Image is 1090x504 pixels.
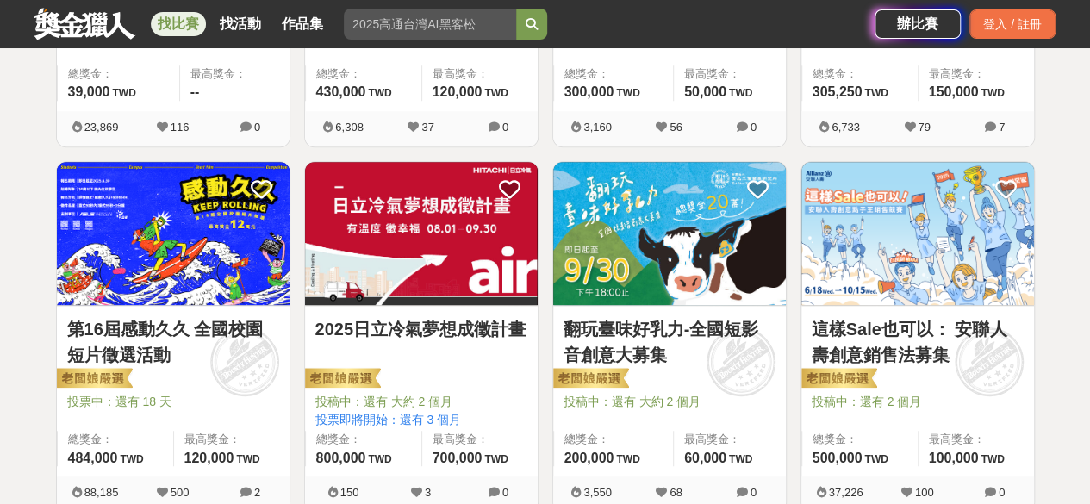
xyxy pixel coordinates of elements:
a: Cover Image [305,162,538,307]
span: 79 [918,121,930,134]
input: 2025高通台灣AI黑客松 [344,9,516,40]
a: 找比賽 [151,12,206,36]
span: 6,308 [335,121,364,134]
span: TWD [484,87,508,99]
span: 總獎金： [316,65,411,83]
span: TWD [616,453,639,465]
span: 800,000 [316,451,366,465]
img: 老闆娘嚴選 [53,367,133,391]
span: 6,733 [832,121,860,134]
img: 老闆娘嚴選 [550,367,629,391]
span: 投票中：還有 18 天 [67,393,279,411]
img: Cover Image [305,162,538,306]
span: 56 [670,121,682,134]
a: 找活動 [213,12,268,36]
span: 7 [999,121,1005,134]
a: 2025日立冷氣夢想成徵計畫 [315,316,527,342]
img: 老闆娘嚴選 [798,367,877,391]
img: 老闆娘嚴選 [302,367,381,391]
span: 50,000 [684,84,726,99]
span: 0 [751,486,757,499]
span: 500,000 [813,451,863,465]
span: 60,000 [684,451,726,465]
img: Cover Image [801,162,1034,306]
a: 這樣Sale也可以： 安聯人壽創意銷售法募集 [812,316,1024,368]
span: 68 [670,486,682,499]
a: 辦比賽 [875,9,961,39]
a: Cover Image [553,162,786,307]
span: TWD [368,453,391,465]
span: 39,000 [68,84,110,99]
span: 最高獎金： [433,431,527,448]
span: 0 [751,121,757,134]
span: TWD [112,87,135,99]
span: 430,000 [316,84,366,99]
span: TWD [981,453,1004,465]
span: 2 [254,486,260,499]
span: 23,869 [84,121,119,134]
a: 翻玩臺味好乳力-全國短影音創意大募集 [564,316,775,368]
span: 3 [425,486,431,499]
a: 第16屆感動久久 全國校園短片徵選活動 [67,316,279,368]
span: 150 [340,486,359,499]
span: TWD [864,453,888,465]
span: TWD [864,87,888,99]
span: 88,185 [84,486,119,499]
span: 投稿中：還有 大約 2 個月 [315,393,527,411]
span: TWD [120,453,143,465]
span: TWD [368,87,391,99]
span: 484,000 [68,451,118,465]
span: 3,550 [583,486,612,499]
img: Cover Image [553,162,786,306]
span: 3,160 [583,121,612,134]
span: 投稿中：還有 大約 2 個月 [564,393,775,411]
span: 37 [421,121,433,134]
span: 0 [999,486,1005,499]
div: 登入 / 註冊 [969,9,1056,39]
span: 總獎金： [68,65,169,83]
a: Cover Image [801,162,1034,307]
span: 150,000 [929,84,979,99]
span: 總獎金： [564,65,663,83]
span: 最高獎金： [433,65,527,83]
span: 總獎金： [813,431,907,448]
span: 最高獎金： [929,65,1024,83]
span: 116 [171,121,190,134]
span: 500 [171,486,190,499]
span: 300,000 [564,84,614,99]
span: 最高獎金： [929,431,1024,448]
span: 37,226 [829,486,863,499]
span: 最高獎金： [190,65,279,83]
span: 0 [502,121,508,134]
span: 120,000 [433,84,483,99]
span: TWD [729,87,752,99]
span: 700,000 [433,451,483,465]
span: TWD [236,453,259,465]
span: 120,000 [184,451,234,465]
span: 100 [915,486,934,499]
img: Cover Image [57,162,290,306]
span: 總獎金： [316,431,411,448]
span: TWD [981,87,1004,99]
span: TWD [729,453,752,465]
span: 最高獎金： [684,65,775,83]
span: TWD [616,87,639,99]
span: 305,250 [813,84,863,99]
span: 總獎金： [813,65,907,83]
span: 0 [502,486,508,499]
span: 投稿中：還有 2 個月 [812,393,1024,411]
span: 100,000 [929,451,979,465]
span: 0 [254,121,260,134]
span: 最高獎金： [184,431,279,448]
a: Cover Image [57,162,290,307]
span: 200,000 [564,451,614,465]
a: 作品集 [275,12,330,36]
span: 總獎金： [564,431,663,448]
span: 最高獎金： [684,431,775,448]
span: 投票即將開始：還有 3 個月 [315,411,527,429]
span: -- [190,84,200,99]
span: TWD [484,453,508,465]
span: 總獎金： [68,431,163,448]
